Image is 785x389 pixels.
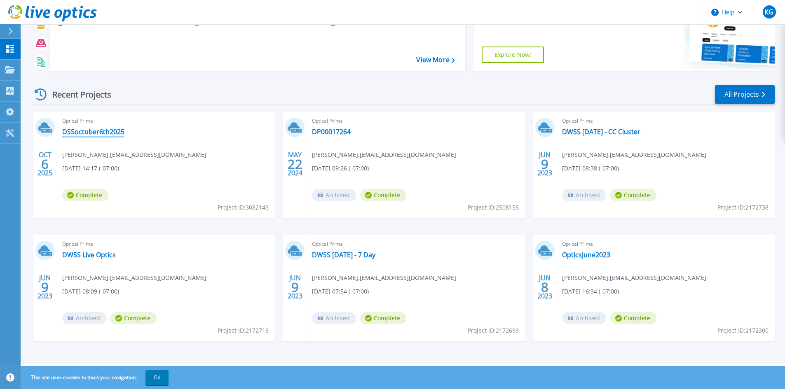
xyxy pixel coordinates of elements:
span: [PERSON_NAME] , [EMAIL_ADDRESS][DOMAIN_NAME] [62,150,206,159]
a: DWSS [DATE] - 7 Day [312,251,375,259]
span: [PERSON_NAME] , [EMAIL_ADDRESS][DOMAIN_NAME] [562,150,706,159]
span: This site uses cookies to track your navigation. [23,370,169,385]
div: JUN 2023 [37,272,53,302]
span: Complete [360,312,406,324]
span: Complete [610,312,656,324]
span: Optical Prime [62,240,270,249]
span: 8 [541,284,548,291]
a: View More [416,56,455,64]
span: Optical Prime [312,240,520,249]
span: Optical Prime [562,116,770,126]
div: JUN 2023 [537,149,553,179]
a: OpticsJune2023 [562,251,610,259]
span: Archived [62,312,106,324]
span: Optical Prime [62,116,270,126]
span: [DATE] 16:34 (-07:00) [562,287,619,296]
span: Project ID: 2508156 [468,203,519,212]
span: Complete [610,189,656,201]
span: [DATE] 09:26 (-07:00) [312,164,369,173]
span: Archived [312,312,356,324]
span: [DATE] 07:54 (-07:00) [312,287,369,296]
span: [PERSON_NAME] , [EMAIL_ADDRESS][DOMAIN_NAME] [562,273,706,282]
span: [DATE] 08:09 (-07:00) [62,287,119,296]
span: Complete [110,312,157,324]
span: Project ID: 2172738 [717,203,769,212]
a: Explore Now! [482,47,544,63]
span: Archived [562,312,606,324]
a: All Projects [715,85,775,104]
span: 6 [41,161,49,168]
span: Archived [312,189,356,201]
span: 9 [291,284,299,291]
span: [DATE] 08:38 (-07:00) [562,164,619,173]
span: Archived [562,189,606,201]
span: [PERSON_NAME] , [EMAIL_ADDRESS][DOMAIN_NAME] [312,273,456,282]
span: Optical Prime [312,116,520,126]
button: OK [145,370,169,385]
span: Complete [62,189,108,201]
div: JUN 2023 [287,272,303,302]
div: JUN 2023 [537,272,553,302]
a: DWSS [DATE] - CC Cluster [562,128,640,136]
a: DP00017264 [312,128,351,136]
div: Recent Projects [32,84,122,105]
span: KG [764,9,773,15]
div: MAY 2024 [287,149,303,179]
a: DSSoctober6th2025 [62,128,124,136]
span: 9 [41,284,49,291]
span: 9 [541,161,548,168]
span: Project ID: 2172716 [218,326,269,335]
span: Project ID: 2172699 [468,326,519,335]
span: [PERSON_NAME] , [EMAIL_ADDRESS][DOMAIN_NAME] [62,273,206,282]
div: OCT 2025 [37,149,53,179]
span: [DATE] 14:17 (-07:00) [62,164,119,173]
span: [PERSON_NAME] , [EMAIL_ADDRESS][DOMAIN_NAME] [312,150,456,159]
span: Complete [360,189,406,201]
span: Project ID: 2172300 [717,326,769,335]
span: Project ID: 3082143 [218,203,269,212]
span: 22 [288,161,302,168]
span: Optical Prime [562,240,770,249]
a: DWSS Live Optics [62,251,116,259]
